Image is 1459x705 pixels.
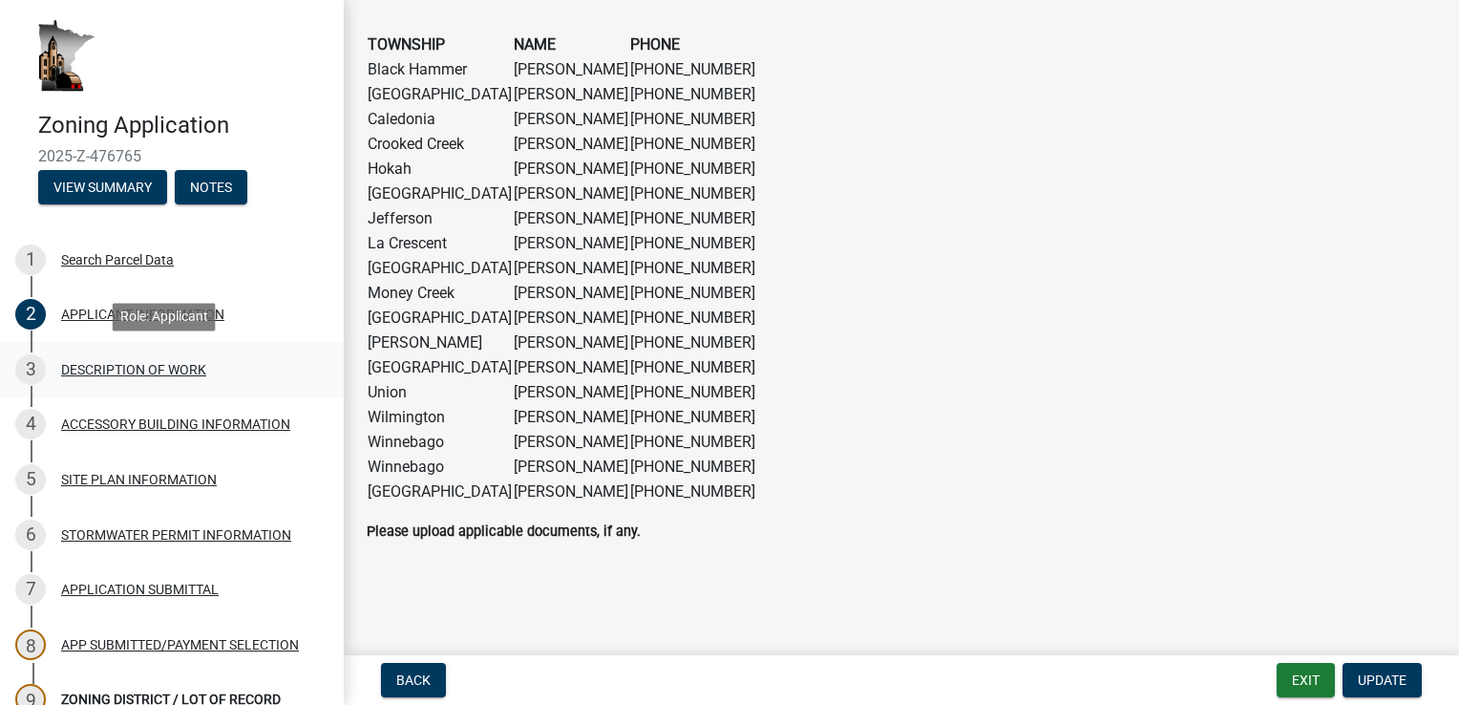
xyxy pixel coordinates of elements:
[513,82,629,107] td: [PERSON_NAME]
[61,473,217,486] div: SITE PLAN INFORMATION
[513,256,629,281] td: [PERSON_NAME]
[15,574,46,605] div: 7
[367,206,513,231] td: Jefferson
[629,306,756,331] td: [PHONE_NUMBER]
[38,20,95,92] img: Houston County, Minnesota
[367,82,513,107] td: [GEOGRAPHIC_DATA]
[513,355,629,380] td: [PERSON_NAME]
[513,430,629,455] td: [PERSON_NAME]
[61,308,224,321] div: APPLICANT INFORMATION
[175,181,247,196] wm-modal-confirm: Notes
[513,182,629,206] td: [PERSON_NAME]
[367,107,513,132] td: Caledonia
[367,380,513,405] td: Union
[15,464,46,495] div: 5
[367,455,513,480] td: Winnebago
[629,380,756,405] td: [PHONE_NUMBER]
[367,182,513,206] td: [GEOGRAPHIC_DATA]
[113,303,216,331] div: Role: Applicant
[629,405,756,430] td: [PHONE_NUMBER]
[15,299,46,330] div: 2
[629,157,756,182] td: [PHONE_NUMBER]
[1358,673,1406,688] span: Update
[629,331,756,355] td: [PHONE_NUMBER]
[629,182,756,206] td: [PHONE_NUMBER]
[15,245,46,275] div: 1
[368,35,445,53] strong: TOWNSHIP
[1343,663,1422,697] button: Update
[513,157,629,182] td: [PERSON_NAME]
[15,630,46,660] div: 8
[367,355,513,380] td: [GEOGRAPHIC_DATA]
[367,430,513,455] td: Winnebago
[367,405,513,430] td: Wilmington
[630,35,680,53] strong: PHONE
[513,455,629,480] td: [PERSON_NAME]
[396,673,431,688] span: Back
[513,132,629,157] td: [PERSON_NAME]
[514,35,556,53] strong: NAME
[629,107,756,132] td: [PHONE_NUMBER]
[61,638,299,652] div: APP SUBMITTED/PAYMENT SELECTION
[513,405,629,430] td: [PERSON_NAME]
[367,525,641,539] label: Please upload applicable documents, if any.
[367,306,513,331] td: [GEOGRAPHIC_DATA]
[629,430,756,455] td: [PHONE_NUMBER]
[61,528,291,542] div: STORMWATER PERMIT INFORMATION
[367,132,513,157] td: Crooked Creek
[367,331,513,355] td: [PERSON_NAME]
[38,181,167,196] wm-modal-confirm: Summary
[381,663,446,697] button: Back
[513,306,629,331] td: [PERSON_NAME]
[367,480,513,504] td: [GEOGRAPHIC_DATA]
[513,57,629,82] td: [PERSON_NAME]
[629,355,756,380] td: [PHONE_NUMBER]
[61,583,219,596] div: APPLICATION SUBMITTAL
[1277,663,1335,697] button: Exit
[367,157,513,182] td: Hokah
[629,256,756,281] td: [PHONE_NUMBER]
[629,455,756,480] td: [PHONE_NUMBER]
[513,107,629,132] td: [PERSON_NAME]
[513,480,629,504] td: [PERSON_NAME]
[513,281,629,306] td: [PERSON_NAME]
[61,363,206,376] div: DESCRIPTION OF WORK
[38,170,167,204] button: View Summary
[513,231,629,256] td: [PERSON_NAME]
[629,231,756,256] td: [PHONE_NUMBER]
[15,354,46,385] div: 3
[629,57,756,82] td: [PHONE_NUMBER]
[629,206,756,231] td: [PHONE_NUMBER]
[175,170,247,204] button: Notes
[38,112,328,139] h4: Zoning Application
[15,409,46,439] div: 4
[367,231,513,256] td: La Crescent
[367,57,513,82] td: Black Hammer
[367,256,513,281] td: [GEOGRAPHIC_DATA]
[367,281,513,306] td: Money Creek
[513,380,629,405] td: [PERSON_NAME]
[15,520,46,550] div: 6
[629,480,756,504] td: [PHONE_NUMBER]
[61,417,290,431] div: ACCESSORY BUILDING INFORMATION
[513,206,629,231] td: [PERSON_NAME]
[629,132,756,157] td: [PHONE_NUMBER]
[38,147,306,165] span: 2025-Z-476765
[61,253,174,267] div: Search Parcel Data
[513,331,629,355] td: [PERSON_NAME]
[629,82,756,107] td: [PHONE_NUMBER]
[629,281,756,306] td: [PHONE_NUMBER]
